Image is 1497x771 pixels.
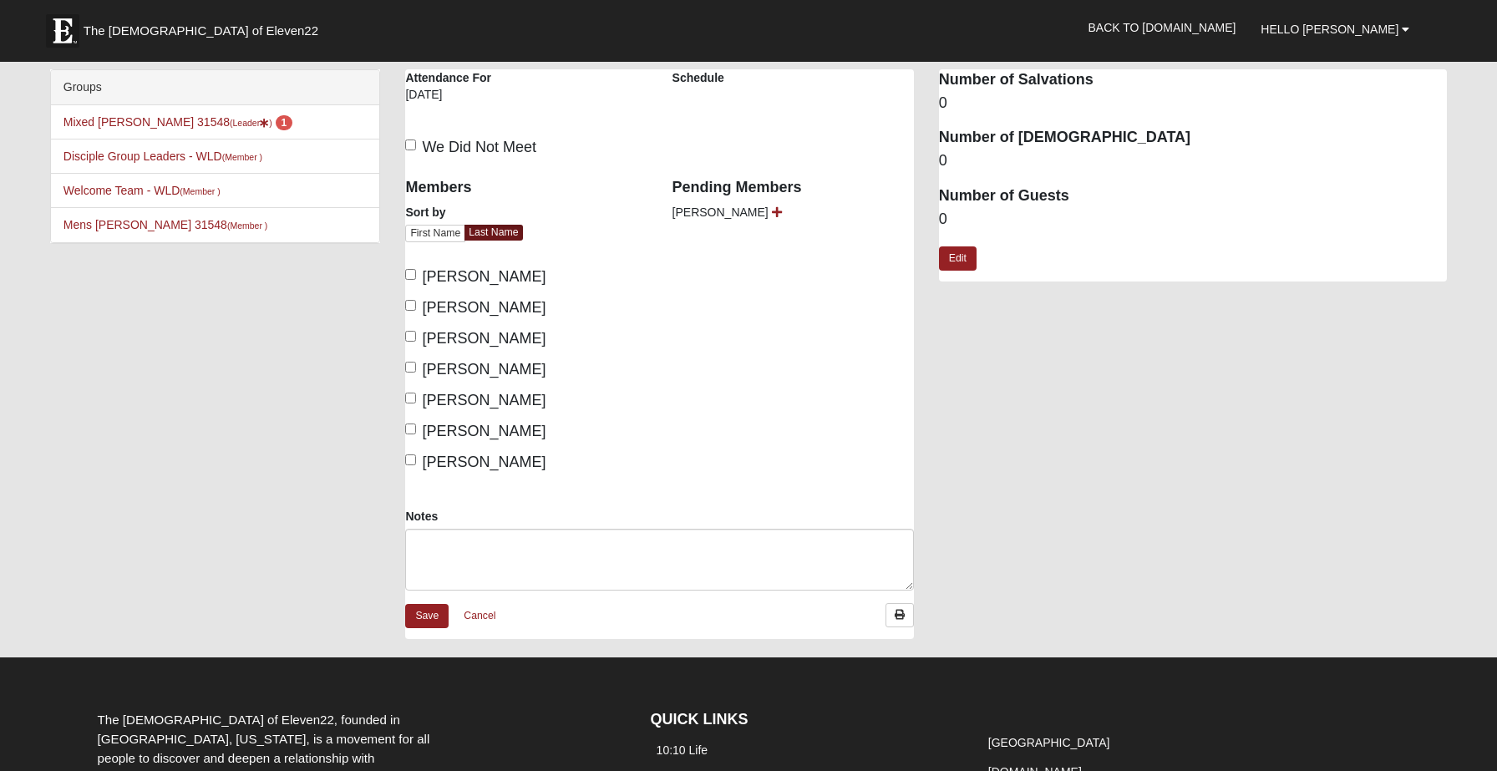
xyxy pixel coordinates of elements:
span: Hello [PERSON_NAME] [1261,23,1398,36]
dd: 0 [939,150,1447,172]
input: [PERSON_NAME] [405,424,416,434]
h4: Pending Members [672,179,914,197]
small: (Member ) [227,221,267,231]
a: The [DEMOGRAPHIC_DATA] of Eleven22 [38,6,372,48]
a: Mens [PERSON_NAME] 31548(Member ) [63,218,268,231]
input: [PERSON_NAME] [405,331,416,342]
a: Disciple Group Leaders - WLD(Member ) [63,150,262,163]
dd: 0 [939,93,1447,114]
input: [PERSON_NAME] [405,393,416,403]
span: The [DEMOGRAPHIC_DATA] of Eleven22 [84,23,318,39]
span: [PERSON_NAME] [422,268,546,285]
dt: Number of [DEMOGRAPHIC_DATA] [939,127,1447,149]
label: Schedule [672,69,724,86]
a: Last Name [464,225,522,241]
img: Eleven22 logo [46,14,79,48]
label: Notes [405,508,438,525]
div: [DATE] [405,86,514,114]
span: number of pending members [276,115,293,130]
a: First Name [405,225,465,242]
input: [PERSON_NAME] [405,300,416,311]
a: Welcome Team - WLD(Member ) [63,184,221,197]
a: Save [405,604,449,628]
h4: Members [405,179,647,197]
small: (Member ) [180,186,220,196]
span: We Did Not Meet [422,139,536,155]
a: Mixed [PERSON_NAME] 31548(Leader) 1 [63,115,292,129]
dt: Number of Salvations [939,69,1447,91]
input: We Did Not Meet [405,139,416,150]
h4: QUICK LINKS [651,711,957,729]
dd: 0 [939,209,1447,231]
span: [PERSON_NAME] [422,423,546,439]
a: Edit [939,246,977,271]
a: Add Person to Group [772,205,782,219]
a: Hello [PERSON_NAME] [1248,8,1422,50]
small: (Leader ) [230,118,272,128]
a: Print Attendance Roster [886,603,914,627]
input: [PERSON_NAME] [405,362,416,373]
span: [PERSON_NAME] [422,392,546,408]
input: [PERSON_NAME] [405,454,416,465]
a: Cancel [453,603,506,629]
label: Sort by [405,204,445,221]
a: Back to [DOMAIN_NAME] [1076,7,1249,48]
small: (Member ) [222,152,262,162]
span: [PERSON_NAME] [422,330,546,347]
div: Groups [51,70,380,105]
dt: Number of Guests [939,185,1447,207]
label: Attendance For [405,69,491,86]
input: [PERSON_NAME] [405,269,416,280]
span: [PERSON_NAME] [672,205,769,219]
span: [PERSON_NAME] [422,299,546,316]
span: [PERSON_NAME] [422,454,546,470]
a: [GEOGRAPHIC_DATA] [988,736,1110,749]
span: [PERSON_NAME] [422,361,546,378]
